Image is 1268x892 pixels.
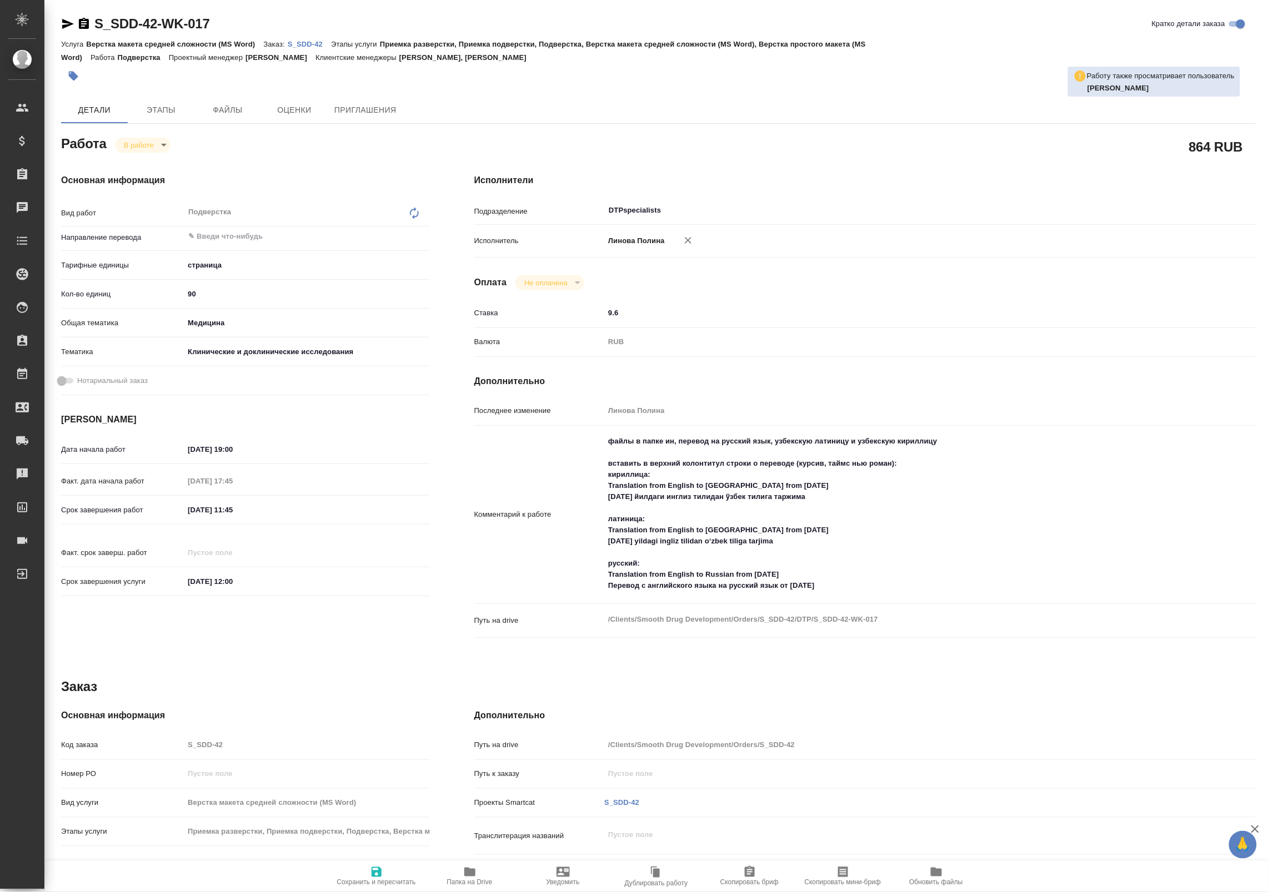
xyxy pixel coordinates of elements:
p: Факт. дата начала работ [61,476,184,487]
button: Сохранить и пересчитать [330,861,423,892]
p: Дата начала работ [61,444,184,455]
p: Клиентские менеджеры [315,53,399,62]
button: Open [424,235,426,238]
input: Пустое поле [184,737,429,753]
p: Тематика [61,346,184,357]
input: ✎ Введи что-нибудь [604,305,1190,321]
h4: [PERSON_NAME] [61,413,430,426]
button: Уведомить [517,861,610,892]
p: Код заказа [61,739,184,750]
p: Кол-во единиц [61,289,184,300]
a: S_SDD-42 [288,39,331,48]
p: Услуга [61,40,86,48]
span: Этапы [134,103,188,117]
input: ✎ Введи что-нибудь [184,441,281,457]
p: Работа [91,53,118,62]
h2: Заказ [61,678,97,696]
button: Не оплачена [521,278,570,288]
h2: Работа [61,133,107,153]
button: Удалить исполнителя [676,228,700,253]
button: Добавить тэг [61,64,86,88]
span: Нотариальный заказ [77,375,148,386]
input: ✎ Введи что-нибудь [184,573,281,589]
p: Путь на drive [474,739,605,750]
p: Этапы услуги [331,40,380,48]
p: Линова Полина [604,235,665,246]
input: Пустое поле [604,402,1190,419]
p: Последнее изменение [474,405,605,416]
span: Папка на Drive [447,879,493,886]
button: Дублировать работу [610,861,703,892]
a: S_SDD-42 [604,798,639,807]
h4: Исполнители [474,174,1256,187]
p: Срок завершения работ [61,505,184,516]
span: Обновить файлы [909,879,963,886]
h4: Основная информация [61,709,430,722]
button: Папка на Drive [423,861,517,892]
span: Скопировать мини-бриф [805,879,881,886]
span: Уведомить [547,879,580,886]
p: Заборова Александра [1087,83,1235,94]
button: В работе [121,140,157,150]
p: Направление перевода [61,232,184,243]
button: Скопировать мини-бриф [796,861,890,892]
b: [PERSON_NAME] [1087,84,1149,92]
p: Комментарий к работе [474,509,605,520]
p: Транслитерация названий [474,830,605,841]
p: Общая тематика [61,318,184,329]
span: Файлы [201,103,254,117]
span: Сохранить и пересчитать [337,879,416,886]
h4: Основная информация [61,174,430,187]
span: Скопировать бриф [720,879,779,886]
div: В работе [115,138,171,153]
h4: Дополнительно [474,375,1256,388]
p: Путь к заказу [474,768,605,779]
input: ✎ Введи что-нибудь [187,230,389,243]
p: Этапы услуги [61,826,184,837]
button: Скопировать ссылку [77,17,91,31]
input: Пустое поле [184,545,281,561]
input: Пустое поле [184,794,429,810]
p: Верстка макета средней сложности (MS Word) [86,40,263,48]
p: Исполнитель [474,235,605,246]
h4: Дополнительно [474,709,1256,722]
a: S_SDD-42-WK-017 [94,16,210,31]
h4: Оплата [474,276,507,289]
button: Обновить файлы [890,861,983,892]
p: Валюта [474,336,605,347]
span: Дублировать работу [625,880,688,888]
p: Подразделение [474,206,605,217]
div: В работе [515,275,584,290]
span: Кратко детали заказа [1152,18,1225,29]
input: Пустое поле [604,737,1190,753]
input: ✎ Введи что-нибудь [184,502,281,518]
p: Вид услуги [61,797,184,808]
span: Оценки [268,103,321,117]
textarea: файлы в папке ин, перевод на русский язык, узбекскую латиницу и узбекскую кириллицу вставить в ве... [604,432,1190,595]
p: Проектный менеджер [169,53,245,62]
p: Подверстка [118,53,169,62]
span: Детали [68,103,121,117]
p: Номер РО [61,768,184,779]
div: Клинические и доклинические исследования [184,342,429,361]
p: Вид работ [61,208,184,219]
p: S_SDD-42 [288,40,331,48]
div: RUB [604,332,1190,351]
input: Пустое поле [184,823,429,839]
input: Пустое поле [184,765,429,782]
button: Скопировать бриф [703,861,796,892]
p: Приемка разверстки, Приемка подверстки, Подверстка, Верстка макета средней сложности (MS Word), В... [61,40,866,62]
p: Заказ: [263,40,287,48]
p: Тарифные единицы [61,260,184,271]
p: Факт. срок заверш. работ [61,547,184,558]
p: Проекты Smartcat [474,797,605,808]
p: Срок завершения услуги [61,576,184,587]
p: Путь на drive [474,615,605,626]
h2: 864 RUB [1189,137,1243,156]
span: 🙏 [1234,833,1252,856]
textarea: /Clients/Smooth Drug Development/Orders/S_SDD-42/DTP/S_SDD-42-WK-017 [604,610,1190,629]
input: ✎ Введи что-нибудь [184,286,429,302]
p: [PERSON_NAME] [245,53,315,62]
button: 🙏 [1229,831,1257,859]
p: Ставка [474,308,605,319]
